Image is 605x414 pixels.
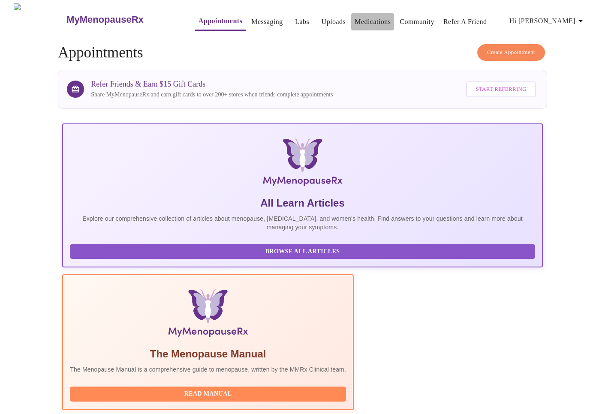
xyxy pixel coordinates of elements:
span: Read Manual [78,389,337,399]
h3: Refer Friends & Earn $15 Gift Cards [91,80,333,89]
button: Start Referring [466,81,536,97]
img: MyMenopauseRx Logo [14,3,66,36]
a: Read Manual [70,390,348,397]
span: Start Referring [476,84,526,94]
button: Browse All Articles [70,244,535,259]
p: Explore our comprehensive collection of articles about menopause, [MEDICAL_DATA], and women's hea... [70,214,535,231]
button: Appointments [195,12,246,31]
button: Create Appointment [477,44,545,61]
button: Community [396,13,438,30]
p: Share MyMenopauseRx and earn gift cards to over 200+ stores when friends complete appointments [91,90,333,99]
span: Hi [PERSON_NAME] [509,15,586,27]
p: The Menopause Manual is a comprehensive guide to menopause, written by the MMRx Clinical team. [70,365,346,374]
a: Messaging [251,16,283,28]
a: Browse All Articles [70,247,537,255]
button: Hi [PERSON_NAME] [506,12,589,30]
button: Medications [351,13,394,30]
button: Messaging [248,13,286,30]
button: Refer a Friend [440,13,491,30]
a: Labs [295,16,309,28]
img: Menopause Manual [114,289,302,340]
h5: The Menopause Manual [70,347,346,361]
h5: All Learn Articles [70,196,535,210]
button: Read Manual [70,387,346,402]
h4: Appointments [58,44,547,61]
a: Refer a Friend [443,16,487,28]
a: Appointments [199,15,242,27]
a: Community [400,16,434,28]
span: Browse All Articles [78,246,527,257]
h3: MyMenopauseRx [66,14,144,25]
a: Start Referring [464,77,538,102]
a: Uploads [322,16,346,28]
img: MyMenopauseRx Logo [142,138,463,189]
a: MyMenopauseRx [66,5,178,35]
button: Uploads [318,13,349,30]
button: Labs [289,13,316,30]
span: Create Appointment [487,48,535,57]
a: Medications [355,16,391,28]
